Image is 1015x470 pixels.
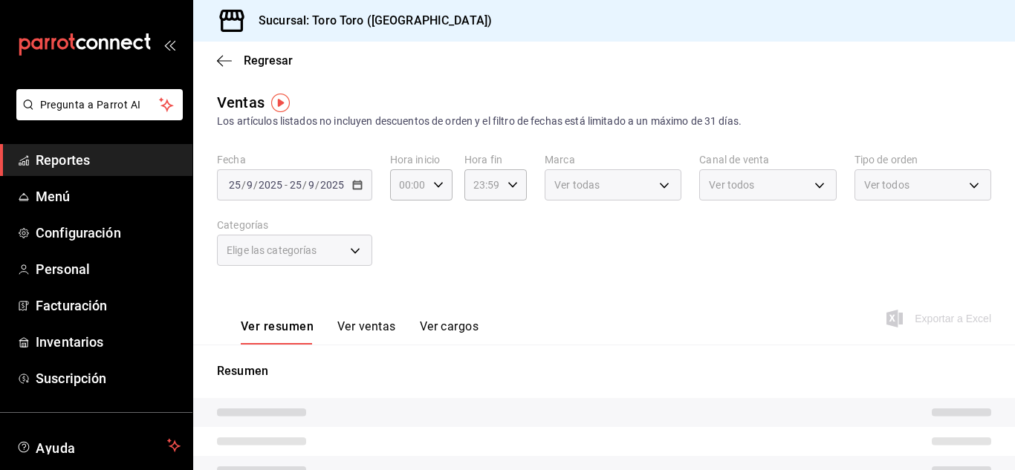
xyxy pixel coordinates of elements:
[241,319,314,345] button: Ver resumen
[285,179,288,191] span: -
[271,94,290,112] img: Tooltip marker
[709,177,754,192] span: Ver todos
[855,154,991,165] label: Tipo de orden
[36,186,181,206] span: Menú
[36,368,181,388] span: Suscripción
[217,362,991,380] p: Resumen
[545,154,681,165] label: Marca
[227,243,317,258] span: Elige las categorías
[247,12,492,30] h3: Sucursal: Toro Toro ([GEOGRAPHIC_DATA])
[36,223,181,243] span: Configuración
[241,179,246,191] span: /
[244,53,293,68] span: Regresar
[36,259,181,279] span: Personal
[36,296,181,316] span: Facturación
[699,154,836,165] label: Canal de venta
[36,437,161,454] span: Ayuda
[246,179,253,191] input: --
[40,97,160,113] span: Pregunta a Parrot AI
[253,179,258,191] span: /
[302,179,307,191] span: /
[864,177,909,192] span: Ver todos
[163,39,175,50] button: open_drawer_menu
[10,108,183,123] a: Pregunta a Parrot AI
[554,177,600,192] span: Ver todas
[464,154,527,165] label: Hora fin
[308,179,315,191] input: --
[36,332,181,352] span: Inventarios
[16,89,183,120] button: Pregunta a Parrot AI
[390,154,453,165] label: Hora inicio
[315,179,320,191] span: /
[337,319,396,345] button: Ver ventas
[289,179,302,191] input: --
[420,319,479,345] button: Ver cargos
[217,53,293,68] button: Regresar
[36,150,181,170] span: Reportes
[217,91,265,114] div: Ventas
[217,114,991,129] div: Los artículos listados no incluyen descuentos de orden y el filtro de fechas está limitado a un m...
[217,154,372,165] label: Fecha
[217,220,372,230] label: Categorías
[320,179,345,191] input: ----
[258,179,283,191] input: ----
[241,319,479,345] div: navigation tabs
[228,179,241,191] input: --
